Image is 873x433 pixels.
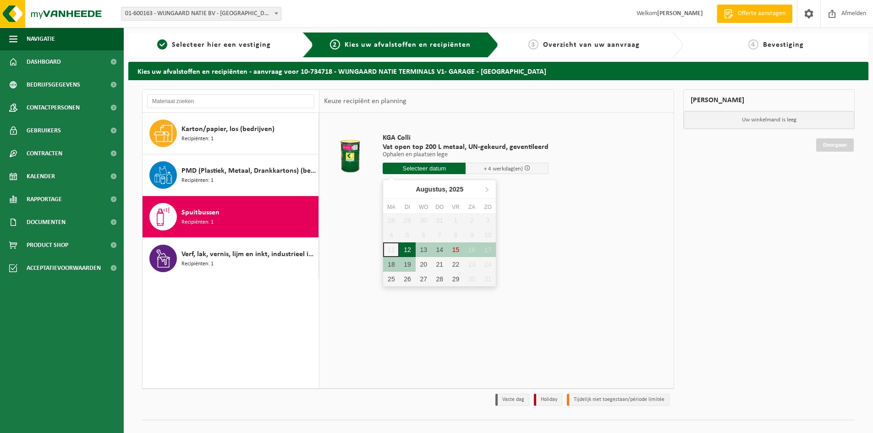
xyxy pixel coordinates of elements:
span: Vat open top 200 L metaal, UN-gekeurd, geventileerd [383,143,549,152]
span: Bedrijfsgegevens [27,73,80,96]
button: Karton/papier, los (bedrijven) Recipiënten: 1 [143,113,319,154]
div: 22 [448,257,464,272]
div: 12 [399,242,415,257]
span: Recipiënten: 1 [181,218,214,227]
a: Offerte aanvragen [717,5,792,23]
span: Overzicht van uw aanvraag [543,41,640,49]
span: Offerte aanvragen [736,9,788,18]
span: Recipiënten: 1 [181,176,214,185]
span: Acceptatievoorwaarden [27,257,101,280]
div: 18 [383,257,399,272]
strong: [PERSON_NAME] [657,10,703,17]
span: Product Shop [27,234,68,257]
div: ma [383,203,399,212]
div: 13 [416,242,432,257]
span: 2 [330,39,340,49]
span: Contracten [27,142,62,165]
span: 4 [748,39,758,49]
button: PMD (Plastiek, Metaal, Drankkartons) (bedrijven) Recipiënten: 1 [143,154,319,196]
span: Spuitbussen [181,207,220,218]
div: 14 [432,242,448,257]
span: Kalender [27,165,55,188]
div: 20 [416,257,432,272]
li: Vaste dag [495,394,529,406]
p: Uw winkelmand is leeg [684,111,854,129]
div: Augustus, [412,182,467,197]
div: 25 [383,272,399,286]
span: Contactpersonen [27,96,80,119]
div: 21 [432,257,448,272]
p: Ophalen en plaatsen lege [383,152,549,158]
span: Navigatie [27,27,55,50]
span: 3 [528,39,538,49]
i: 2025 [449,186,463,192]
span: Recipiënten: 1 [181,135,214,143]
div: 29 [448,272,464,286]
span: KGA Colli [383,133,549,143]
div: 28 [432,272,448,286]
div: za [464,203,480,212]
div: Keuze recipiënt en planning [319,90,411,113]
h2: Kies uw afvalstoffen en recipiënten - aanvraag voor 10-734718 - WIJNGAARD NATIE TERMINALS V1- GAR... [128,62,868,80]
div: 26 [399,272,415,286]
a: Doorgaan [816,138,854,152]
span: Karton/papier, los (bedrijven) [181,124,275,135]
li: Holiday [534,394,562,406]
li: Tijdelijk niet toegestaan/période limitée [567,394,670,406]
span: 1 [157,39,167,49]
span: Documenten [27,211,66,234]
div: vr [448,203,464,212]
span: PMD (Plastiek, Metaal, Drankkartons) (bedrijven) [181,165,316,176]
span: Dashboard [27,50,61,73]
input: Materiaal zoeken [147,94,314,108]
div: wo [416,203,432,212]
div: zo [480,203,496,212]
div: 19 [399,257,415,272]
button: Spuitbussen Recipiënten: 1 [143,196,319,238]
span: Kies uw afvalstoffen en recipiënten [345,41,471,49]
span: Verf, lak, vernis, lijm en inkt, industrieel in kleinverpakking [181,249,316,260]
div: 27 [416,272,432,286]
span: Bevestiging [763,41,804,49]
span: Rapportage [27,188,62,211]
span: + 4 werkdag(en) [484,166,523,172]
span: Recipiënten: 1 [181,260,214,269]
div: di [399,203,415,212]
span: Gebruikers [27,119,61,142]
a: 1Selecteer hier een vestiging [133,39,295,50]
div: [PERSON_NAME] [683,89,855,111]
div: do [432,203,448,212]
button: Verf, lak, vernis, lijm en inkt, industrieel in kleinverpakking Recipiënten: 1 [143,238,319,279]
span: Selecteer hier een vestiging [172,41,271,49]
input: Selecteer datum [383,163,466,174]
span: 01-600163 - WIJNGAARD NATIE BV - ANTWERPEN [121,7,281,21]
span: 01-600163 - WIJNGAARD NATIE BV - ANTWERPEN [121,7,281,20]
